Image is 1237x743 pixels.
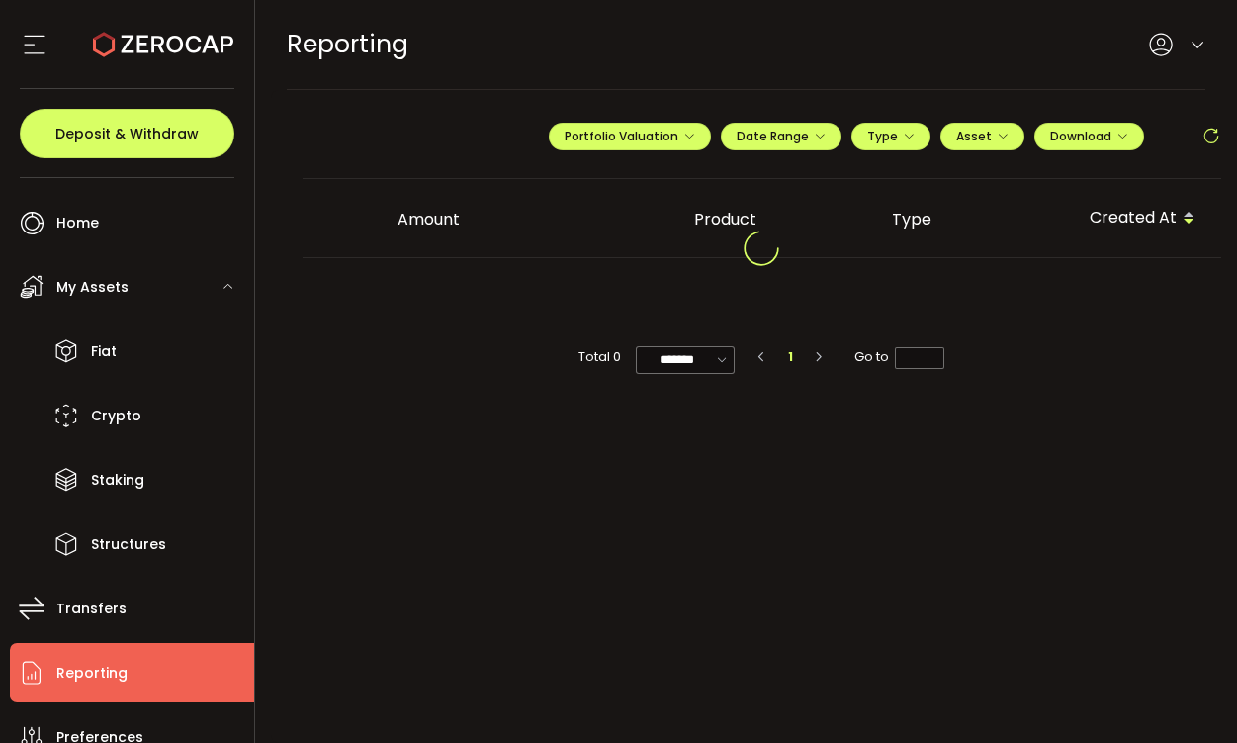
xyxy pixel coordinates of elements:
[56,273,129,302] span: My Assets
[287,27,408,61] span: Reporting
[549,123,711,150] button: Portfolio Valuation
[56,595,127,623] span: Transfers
[91,337,117,366] span: Fiat
[1034,123,1144,150] button: Download
[91,466,144,495] span: Staking
[91,530,166,559] span: Structures
[20,109,234,158] button: Deposit & Withdraw
[55,127,199,140] span: Deposit & Withdraw
[1050,128,1128,144] span: Download
[565,128,695,144] span: Portfolio Valuation
[737,128,826,144] span: Date Range
[956,128,992,144] span: Asset
[940,123,1024,150] button: Asset
[56,209,99,237] span: Home
[91,402,141,430] span: Crypto
[779,346,801,368] li: 1
[578,346,621,368] span: Total 0
[851,123,930,150] button: Type
[867,128,915,144] span: Type
[854,346,944,368] span: Go to
[56,659,128,688] span: Reporting
[721,123,841,150] button: Date Range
